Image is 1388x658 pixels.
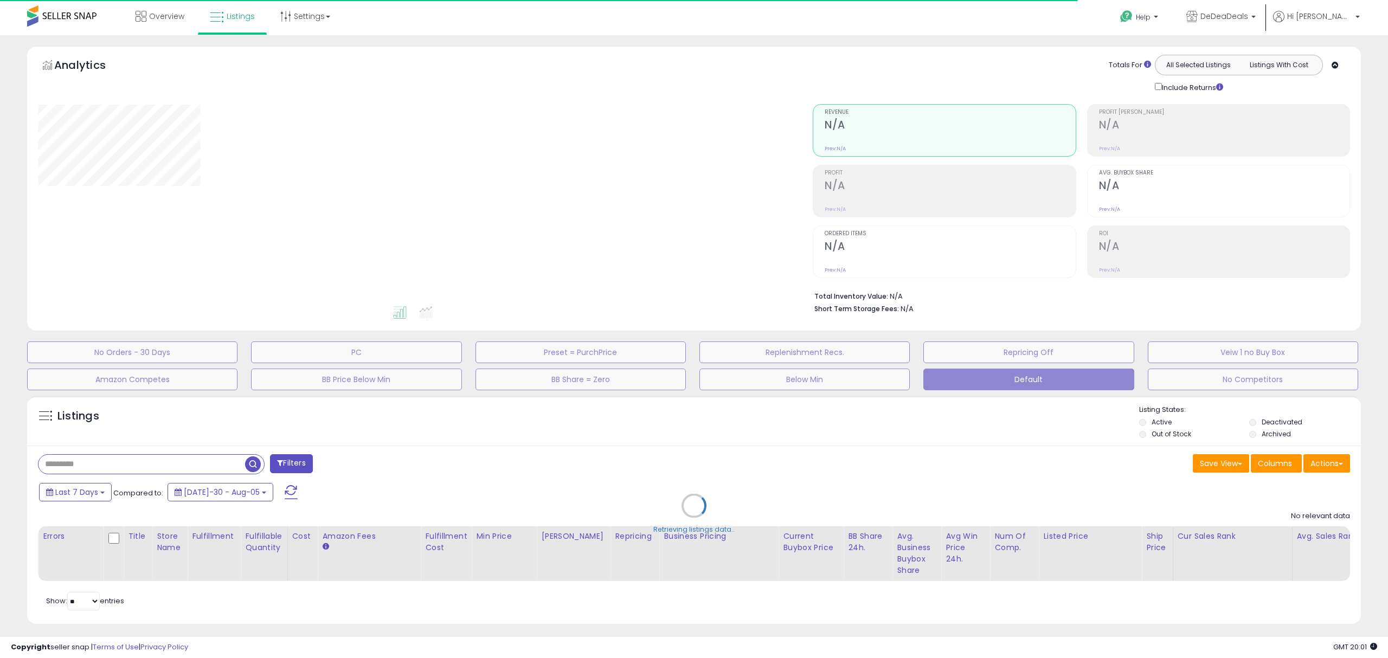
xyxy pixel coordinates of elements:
[825,206,846,212] small: Prev: N/A
[1273,11,1360,35] a: Hi [PERSON_NAME]
[825,170,1075,176] span: Profit
[1099,170,1350,176] span: Avg. Buybox Share
[1333,642,1377,652] span: 2025-08-13 20:01 GMT
[1136,12,1151,22] span: Help
[11,642,50,652] strong: Copyright
[814,304,899,313] b: Short Term Storage Fees:
[1200,11,1248,22] span: DeDeaDeals
[1099,240,1350,255] h2: N/A
[1147,81,1236,93] div: Include Returns
[149,11,184,22] span: Overview
[11,642,188,653] div: seller snap | |
[1099,145,1120,152] small: Prev: N/A
[825,231,1075,237] span: Ordered Items
[475,369,686,390] button: BB Share = Zero
[1099,119,1350,133] h2: N/A
[814,289,1342,302] li: N/A
[923,341,1134,363] button: Repricing Off
[93,642,139,652] a: Terms of Use
[1120,10,1133,23] i: Get Help
[825,109,1075,115] span: Revenue
[1158,58,1239,72] button: All Selected Listings
[653,525,735,534] div: Retrieving listings data..
[475,341,686,363] button: Preset = PurchPrice
[27,369,237,390] button: Amazon Competes
[54,57,127,75] h5: Analytics
[1099,109,1350,115] span: Profit [PERSON_NAME]
[923,369,1134,390] button: Default
[901,304,914,314] span: N/A
[699,369,910,390] button: Below Min
[825,119,1075,133] h2: N/A
[140,642,188,652] a: Privacy Policy
[1099,206,1120,212] small: Prev: N/A
[227,11,255,22] span: Listings
[825,179,1075,194] h2: N/A
[1287,11,1352,22] span: Hi [PERSON_NAME]
[1099,179,1350,194] h2: N/A
[1148,341,1358,363] button: Veiw 1 no Buy Box
[1148,369,1358,390] button: No Competitors
[825,145,846,152] small: Prev: N/A
[825,240,1075,255] h2: N/A
[1238,58,1319,72] button: Listings With Cost
[814,292,888,301] b: Total Inventory Value:
[1099,267,1120,273] small: Prev: N/A
[825,267,846,273] small: Prev: N/A
[1109,60,1151,70] div: Totals For
[251,369,461,390] button: BB Price Below Min
[27,341,237,363] button: No Orders - 30 Days
[1099,231,1350,237] span: ROI
[1111,2,1169,35] a: Help
[251,341,461,363] button: PC
[699,341,910,363] button: Replenishment Recs.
